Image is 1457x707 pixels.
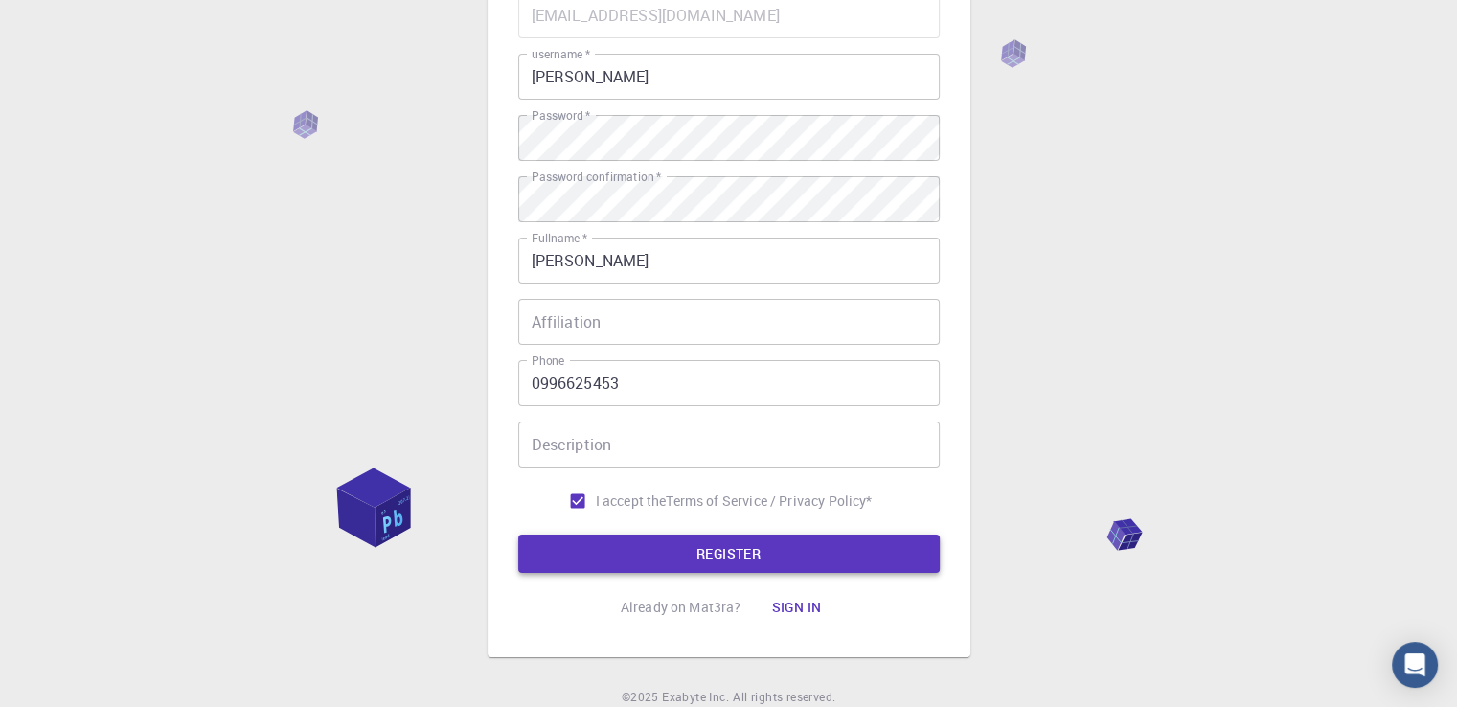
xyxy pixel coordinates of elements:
div: Open Intercom Messenger [1392,642,1438,688]
label: username [532,46,590,62]
span: I accept the [596,491,667,511]
button: REGISTER [518,535,940,573]
label: Password confirmation [532,169,661,185]
button: Sign in [756,588,836,627]
span: All rights reserved. [733,688,835,707]
label: Fullname [532,230,587,246]
label: Phone [532,353,564,369]
label: Password [532,107,590,124]
p: Terms of Service / Privacy Policy * [666,491,872,511]
a: Terms of Service / Privacy Policy* [666,491,872,511]
span: © 2025 [622,688,662,707]
p: Already on Mat3ra? [621,598,741,617]
span: Exabyte Inc. [662,689,729,704]
a: Exabyte Inc. [662,688,729,707]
